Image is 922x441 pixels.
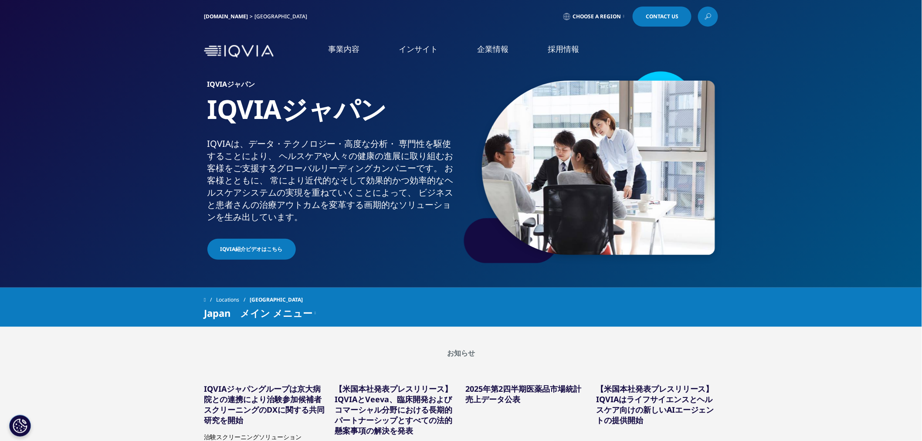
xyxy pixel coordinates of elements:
[328,44,359,54] a: 事業内容
[204,349,718,357] h2: お知らせ
[465,383,581,404] a: 2025年第2四半期医薬品市場統計売上データ公表
[399,44,438,54] a: インサイト
[646,14,678,19] span: Contact Us
[9,415,31,437] button: Cookies Settings
[548,44,579,54] a: 採用情報
[250,292,303,308] span: [GEOGRAPHIC_DATA]
[204,383,325,425] a: IQVIAジャパングループは京大病院との連携により治験参加候補者スクリーニングのDXに関する共同研究を開始
[207,239,296,260] a: IQVIA紹介ビデオはこちら
[204,13,248,20] a: [DOMAIN_NAME]
[216,292,250,308] a: Locations
[335,383,452,436] a: 【米国本社発表プレスリリース】IQVIAとVeeva、臨床開発およびコマーシャル分野における長期的パートナーシップとすべての法的懸案事項の解決を発表
[204,308,312,318] span: Japan メイン メニュー
[573,13,621,20] span: Choose a Region
[277,31,718,72] nav: Primary
[207,81,458,93] h6: IQVIAジャパン
[482,81,715,255] img: 873_asian-businesspeople-meeting-in-office.jpg
[477,44,508,54] a: 企業情報
[633,7,691,27] a: Contact Us
[596,383,714,425] a: 【米国本社発表プレスリリース】IQVIAはライフサイエンスとヘルスケア向けの新しいAIエージェントの提供開始
[207,93,458,138] h1: IQVIAジャパン
[207,138,458,223] div: IQVIAは、​データ・​テクノロジー・​高度な​分析・​ 専門性を​駆使する​ことに​より、​ ヘルスケアや​人々の​健康の​進展に​取り組む​お客様を​ご支援​する​グローバル​リーディング...
[254,13,311,20] div: [GEOGRAPHIC_DATA]
[220,245,283,253] span: IQVIA紹介ビデオはこちら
